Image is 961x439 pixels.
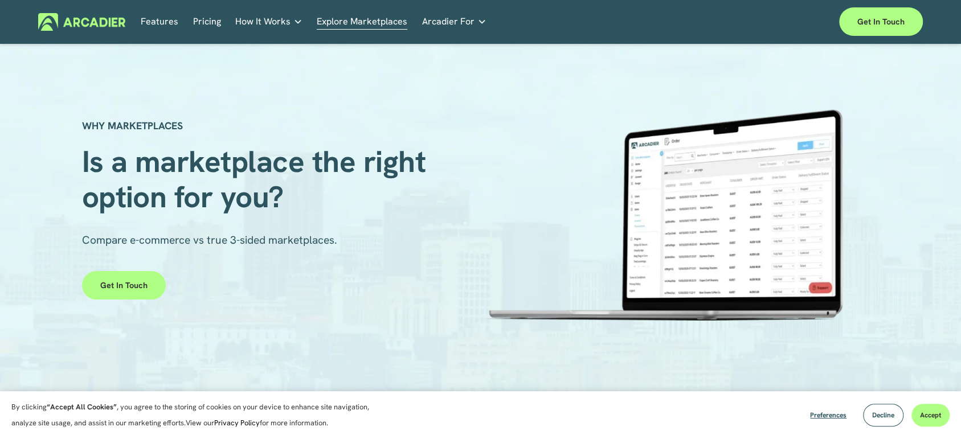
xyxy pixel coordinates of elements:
[839,7,923,36] a: Get in touch
[235,13,302,31] a: folder dropdown
[235,14,291,30] span: How It Works
[141,13,178,31] a: Features
[82,119,183,132] strong: WHY MARKETPLACES
[904,384,961,439] iframe: To enrich screen reader interactions, please activate Accessibility in Grammarly extension settings
[863,404,903,426] button: Decline
[38,13,125,31] img: Arcadier
[801,404,855,426] button: Preferences
[82,233,337,247] span: Compare e-commerce vs true 3-sided marketplaces.
[317,13,407,31] a: Explore Marketplaces
[422,14,475,30] span: Arcadier For
[82,142,434,216] span: Is a marketplace the right option for you?
[422,13,486,31] a: folder dropdown
[193,13,221,31] a: Pricing
[47,402,117,412] strong: “Accept All Cookies”
[904,384,961,439] div: Widget de chat
[11,399,382,431] p: By clicking , you agree to the storing of cookies on your device to enhance site navigation, anal...
[810,411,847,420] span: Preferences
[872,411,894,420] span: Decline
[82,271,166,299] a: Get in touch
[214,418,260,428] a: Privacy Policy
